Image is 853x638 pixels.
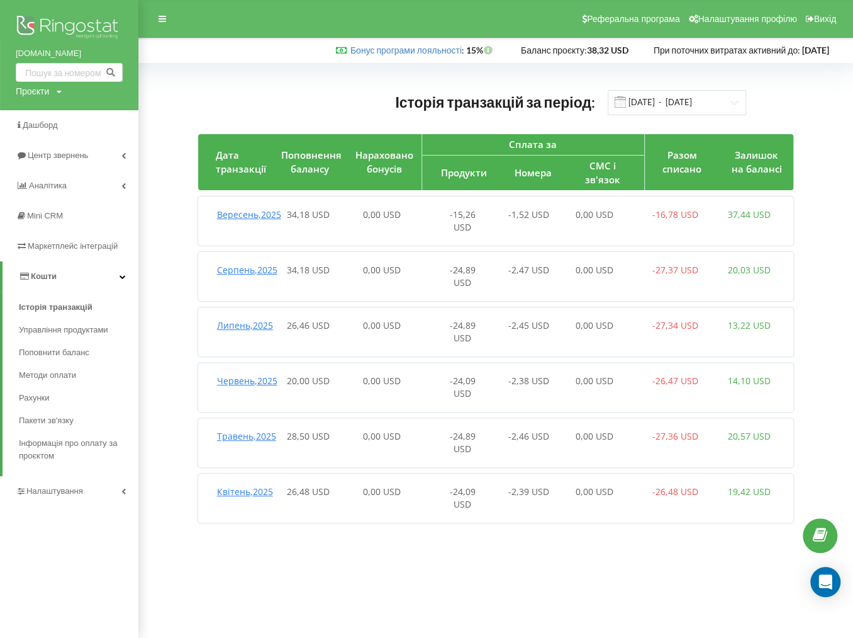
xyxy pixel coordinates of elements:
strong: 15% [466,45,496,55]
span: -24,89 USD [450,430,476,455]
span: -2,46 USD [508,430,549,442]
strong: 38,32 USD [587,45,628,55]
a: Рахунки [19,387,138,409]
span: 0,00 USD [576,430,613,442]
span: Разом списано [662,149,701,174]
span: 0,00 USD [363,208,401,220]
span: -2,45 USD [508,319,549,331]
span: Пакети зв'язку [19,414,74,427]
span: Продукти [440,166,486,179]
span: 0,00 USD [363,264,401,276]
span: Квітень , 2025 [217,486,273,498]
span: Кошти [31,271,57,281]
span: Залишок на балансі [731,149,781,174]
a: Історія транзакцій [19,296,138,319]
span: При поточних витратах активний до: [654,45,800,55]
strong: [DATE] [802,45,829,55]
span: 37,44 USD [727,208,770,220]
span: -24,89 USD [450,319,476,344]
a: Управління продуктами [19,319,138,341]
span: 20,57 USD [727,430,770,442]
span: Травень , 2025 [217,430,276,442]
div: Проєкти [16,85,49,98]
span: 0,00 USD [576,319,613,331]
span: СМС і зв'язок [584,159,620,185]
span: 0,00 USD [576,208,613,220]
span: Поповнення балансу [281,149,342,174]
span: 0,00 USD [576,486,613,498]
span: Налаштування профілю [698,14,796,24]
span: -26,47 USD [652,375,698,387]
span: Дата транзакції [216,149,266,174]
span: 26,48 USD [287,486,330,498]
span: Аналiтика [29,181,67,190]
span: -15,26 USD [450,208,476,233]
span: -2,38 USD [508,375,549,387]
span: Маркетплейс інтеграцій [28,241,118,251]
span: Вихід [814,14,836,24]
a: Пакети зв'язку [19,409,138,432]
span: -1,52 USD [508,208,549,220]
a: Методи оплати [19,364,138,387]
span: Mini CRM [27,211,63,220]
span: 28,50 USD [287,430,330,442]
span: Історія транзакцій [19,301,92,314]
span: Реферальна програма [587,14,680,24]
span: Дашборд [23,120,58,130]
span: -26,48 USD [652,486,698,498]
a: Кошти [3,261,138,292]
img: Ringostat logo [16,13,123,44]
span: 34,18 USD [287,264,330,276]
span: Серпень , 2025 [217,264,277,276]
span: Нараховано бонусів [355,149,413,174]
span: 34,18 USD [287,208,330,220]
span: 0,00 USD [363,319,401,331]
input: Пошук за номером [16,63,123,82]
span: Сплата за [509,138,557,151]
span: -2,39 USD [508,486,549,498]
span: -27,36 USD [652,430,698,442]
span: 0,00 USD [576,264,613,276]
span: Червень , 2025 [217,375,277,387]
span: Історія транзакцій за період: [395,93,595,111]
span: Липень , 2025 [217,319,273,331]
span: Рахунки [19,392,50,404]
span: 13,22 USD [727,319,770,331]
span: 20,00 USD [287,375,330,387]
span: 0,00 USD [363,375,401,387]
span: Налаштування [26,486,83,496]
span: Центр звернень [28,151,88,160]
span: -27,34 USD [652,319,698,331]
span: Методи оплати [19,369,76,382]
span: 26,46 USD [287,319,330,331]
span: -2,47 USD [508,264,549,276]
span: 0,00 USD [576,375,613,387]
span: Баланс проєкту: [521,45,587,55]
a: [DOMAIN_NAME] [16,47,123,60]
span: -24,09 USD [450,486,476,510]
span: Управління продуктами [19,324,108,336]
a: Поповнити баланс [19,341,138,364]
span: Вересень , 2025 [217,208,281,220]
span: Поповнити баланс [19,346,89,359]
div: Open Intercom Messenger [810,567,840,597]
span: 19,42 USD [727,486,770,498]
span: : [350,45,464,55]
span: 0,00 USD [363,430,401,442]
span: -27,37 USD [652,264,698,276]
span: -24,89 USD [450,264,476,288]
span: 0,00 USD [363,486,401,498]
span: Номера [515,166,552,179]
span: -16,78 USD [652,208,698,220]
span: 20,03 USD [727,264,770,276]
span: 14,10 USD [727,375,770,387]
span: -24,09 USD [450,375,476,399]
a: Бонус програми лояльності [350,45,462,55]
a: Інформація про оплату за проєктом [19,432,138,467]
span: Інформація про оплату за проєктом [19,437,132,462]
